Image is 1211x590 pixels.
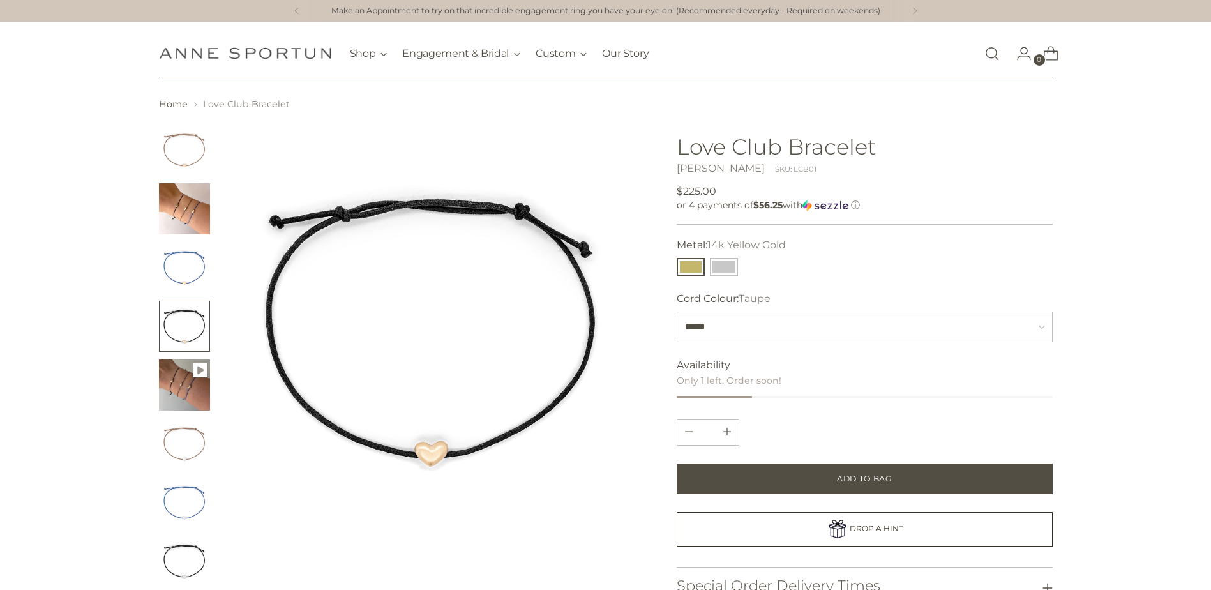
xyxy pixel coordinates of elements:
button: Add to Bag [677,464,1052,494]
button: Change image to image 5 [159,359,210,411]
button: Change image to image 4 [159,301,210,352]
span: 14k Yellow Gold [707,239,786,251]
a: [PERSON_NAME] [677,162,765,174]
label: Metal: [677,238,786,253]
img: Love Club Bracelet [228,125,637,534]
span: Only 1 left. Order soon! [677,375,781,386]
button: Change image to image 2 [159,183,210,234]
button: 14k White Gold [710,258,738,276]
a: Go to the account page [1006,41,1032,66]
button: Change image to image 1 [159,125,210,176]
label: Cord Colour: [677,291,771,306]
a: Home [159,98,188,110]
a: Our Story [602,40,649,68]
a: Anne Sportun Fine Jewellery [159,47,331,59]
span: Love Club Bracelet [203,98,290,110]
button: Change image to image 6 [159,418,210,469]
a: Open search modal [979,41,1005,66]
button: Subtract product quantity [716,420,739,445]
button: Engagement & Bridal [402,40,520,68]
button: 14k Yellow Gold [677,258,705,276]
span: 0 [1034,54,1045,66]
span: DROP A HINT [850,524,903,533]
span: Availability [677,358,730,373]
span: Taupe [739,292,771,305]
img: Sezzle [802,200,848,211]
nav: breadcrumbs [159,98,1053,111]
button: Change image to image 7 [159,477,210,528]
a: DROP A HINT [677,512,1052,547]
span: $225.00 [677,184,716,199]
button: Change image to image 3 [159,242,210,293]
a: Make an Appointment to try on that incredible engagement ring you have your eye on! (Recommended ... [331,5,880,17]
button: Custom [536,40,587,68]
div: or 4 payments of$56.25withSezzle Click to learn more about Sezzle [677,199,1052,211]
h1: Love Club Bracelet [677,135,1052,158]
button: Add product quantity [677,420,700,445]
a: Open cart modal [1033,41,1058,66]
div: SKU: LCB01 [775,164,816,175]
button: Shop [350,40,387,68]
input: Product quantity [693,420,723,445]
div: or 4 payments of with [677,199,1052,211]
button: Change image to image 8 [159,536,210,587]
span: Add to Bag [837,473,892,485]
span: $56.25 [753,199,783,211]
